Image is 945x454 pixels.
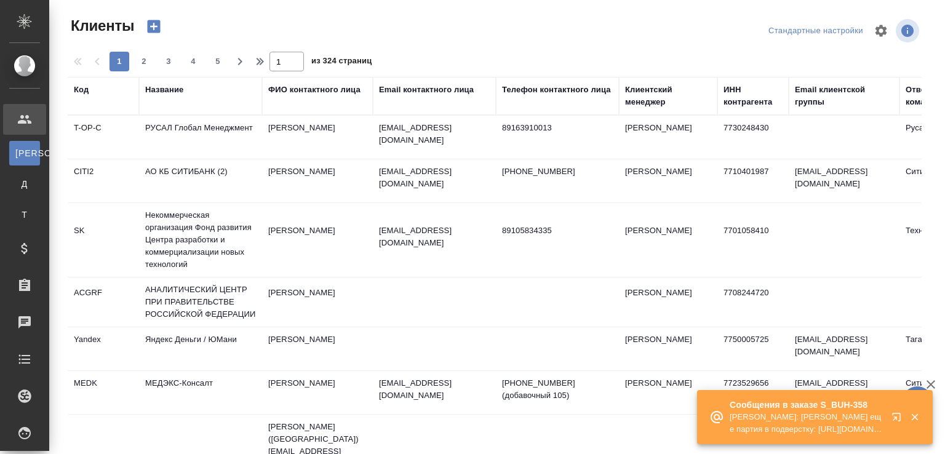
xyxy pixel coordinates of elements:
span: Т [15,209,34,221]
p: Сообщения в заказе S_BUH-358 [730,399,883,411]
td: 7723529656 [717,371,789,414]
td: [PERSON_NAME] [262,218,373,261]
a: [PERSON_NAME] [9,141,40,165]
td: [EMAIL_ADDRESS][DOMAIN_NAME] [789,159,899,202]
div: ФИО контактного лица [268,84,361,96]
span: Д [15,178,34,190]
td: 7708244720 [717,281,789,324]
p: [EMAIL_ADDRESS][DOMAIN_NAME] [379,165,490,190]
p: 89163910013 [502,122,613,134]
div: Код [74,84,89,96]
td: [PERSON_NAME] [262,371,373,414]
p: [PHONE_NUMBER] (добавочный 105) [502,377,613,402]
td: МЕДЭКС-Консалт [139,371,262,414]
td: MEDK [68,371,139,414]
p: 89105834335 [502,225,613,237]
div: Email клиентской группы [795,84,893,108]
p: [EMAIL_ADDRESS][DOMAIN_NAME] [379,225,490,249]
span: 2 [134,55,154,68]
button: Открыть в новой вкладке [884,405,914,434]
span: Настроить таблицу [866,16,896,46]
a: Д [9,172,40,196]
td: [PERSON_NAME] [619,281,717,324]
button: Закрыть [902,412,927,423]
td: [PERSON_NAME] [262,159,373,202]
p: [EMAIL_ADDRESS][DOMAIN_NAME] [379,377,490,402]
div: Email контактного лица [379,84,474,96]
td: CITI2 [68,159,139,202]
button: 5 [208,52,228,71]
td: [EMAIL_ADDRESS][DOMAIN_NAME] [789,371,899,414]
button: Создать [139,16,169,37]
div: Телефон контактного лица [502,84,611,96]
td: [PERSON_NAME] [262,327,373,370]
td: Yandex [68,327,139,370]
button: 🙏 [902,386,933,417]
td: 7750005725 [717,327,789,370]
td: [PERSON_NAME] [262,116,373,159]
td: 7701058410 [717,218,789,261]
td: T-OP-C [68,116,139,159]
button: 4 [183,52,203,71]
div: Название [145,84,183,96]
span: 4 [183,55,203,68]
td: АО КБ СИТИБАНК (2) [139,159,262,202]
div: Клиентский менеджер [625,84,711,108]
p: [PHONE_NUMBER] [502,165,613,178]
span: Клиенты [68,16,134,36]
button: 3 [159,52,178,71]
td: [EMAIL_ADDRESS][DOMAIN_NAME] [789,327,899,370]
td: АНАЛИТИЧЕСКИЙ ЦЕНТР ПРИ ПРАВИТЕЛЬСТВЕ РОССИЙСКОЙ ФЕДЕРАЦИИ [139,277,262,327]
p: [EMAIL_ADDRESS][DOMAIN_NAME] [379,122,490,146]
td: Яндекс Деньги / ЮМани [139,327,262,370]
td: [PERSON_NAME] [619,218,717,261]
div: ИНН контрагента [724,84,783,108]
td: [PERSON_NAME] [619,159,717,202]
p: [PERSON_NAME]: [PERSON_NAME] еще партия в подверстку: [URL][DOMAIN_NAME] [730,411,883,436]
td: РУСАЛ Глобал Менеджмент [139,116,262,159]
td: Некоммерческая организация Фонд развития Центра разработки и коммерциализации новых технологий [139,203,262,277]
td: 7730248430 [717,116,789,159]
button: 2 [134,52,154,71]
span: [PERSON_NAME] [15,147,34,159]
span: 3 [159,55,178,68]
span: из 324 страниц [311,54,372,71]
td: [PERSON_NAME] [619,327,717,370]
td: [PERSON_NAME] [619,116,717,159]
span: Посмотреть информацию [896,19,922,42]
td: [PERSON_NAME] [619,371,717,414]
span: 5 [208,55,228,68]
td: 7710401987 [717,159,789,202]
div: split button [765,22,866,41]
td: ACGRF [68,281,139,324]
td: [PERSON_NAME] [262,281,373,324]
a: Т [9,202,40,227]
td: SK [68,218,139,261]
